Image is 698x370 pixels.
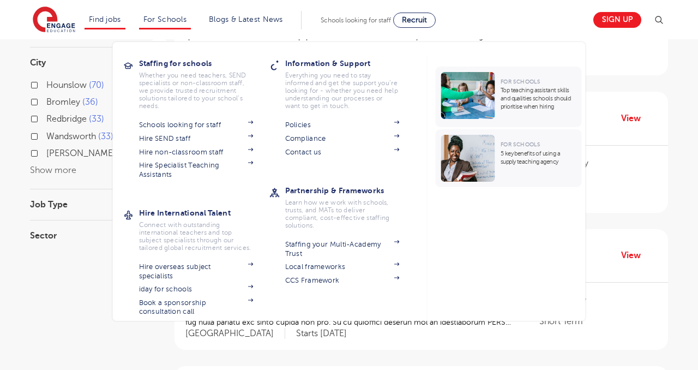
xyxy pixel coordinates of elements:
[98,132,113,141] span: 33
[139,71,254,110] p: Whether you need teachers, SEND specialists or non-classroom staff, we provide trusted recruitmen...
[139,161,254,179] a: Hire Specialist Teaching Assistants
[285,262,400,271] a: Local frameworks
[402,16,427,24] span: Recruit
[46,97,53,104] input: Bromley 36
[501,141,540,147] span: For Schools
[30,200,150,209] h3: Job Type
[436,67,585,127] a: For SchoolsTop teaching assistant skills and qualities schools should prioritise when hiring
[539,315,657,328] p: Short Term
[539,157,657,170] p: £175 per day
[621,111,649,126] a: View
[139,148,254,157] a: Hire non-classroom staff
[139,221,254,252] p: Connect with outstanding international teachers and top subject specialists through our tailored ...
[46,97,80,107] span: Bromley
[285,183,416,229] a: Partnership & FrameworksLearn how we work with schools, trusts, and MATs to deliver compliant, co...
[139,121,254,129] a: Schools looking for staff
[46,114,53,121] input: Redbridge 33
[30,231,150,240] h3: Sector
[46,132,53,139] input: Wandsworth 33
[46,114,87,124] span: Redbridge
[285,56,416,110] a: Information & SupportEverything you need to stay informed and get the support you’re looking for ...
[139,56,270,110] a: Staffing for schoolsWhether you need teachers, SEND specialists or non-classroom staff, we provid...
[30,165,76,175] button: Show more
[89,80,104,90] span: 70
[46,80,53,87] input: Hounslow 70
[33,7,75,34] img: Engage Education
[82,97,98,107] span: 36
[46,132,96,141] span: Wandsworth
[46,80,87,90] span: Hounslow
[539,294,657,307] p: £90 per day
[30,58,150,67] h3: City
[46,148,116,158] span: [PERSON_NAME]
[139,285,254,294] a: iday for schools
[209,15,283,23] a: Blogs & Latest News
[501,150,576,166] p: 5 key benefits of using a supply teaching agency
[139,299,254,317] a: Book a sponsorship consultation call
[393,13,436,28] a: Recruit
[89,15,121,23] a: Find jobs
[593,12,641,28] a: Sign up
[139,205,270,252] a: Hire International TalentConnect with outstanding international teachers and top subject speciali...
[621,248,649,262] a: View
[139,56,270,71] h3: Staffing for schools
[46,148,53,156] input: [PERSON_NAME] 31
[285,276,400,285] a: CCS Framework
[185,328,285,339] span: [GEOGRAPHIC_DATA]
[139,262,254,281] a: Hire overseas subject specialists
[139,205,270,220] h3: Hire International Talent
[539,178,657,191] p: Long Term
[539,40,657,53] p: Long Term
[501,86,576,111] p: Top teaching assistant skills and qualities schools should prioritise when hiring
[143,15,186,23] a: For Schools
[285,121,400,129] a: Policies
[285,71,400,110] p: Everything you need to stay informed and get the support you’re looking for - whether you need he...
[285,134,400,143] a: Compliance
[296,328,347,339] p: Starts [DATE]
[285,240,400,258] a: Staffing your Multi-Academy Trust
[285,199,400,229] p: Learn how we work with schools, trusts, and MATs to deliver compliant, cost-effective staffing so...
[501,79,540,85] span: For Schools
[285,148,400,157] a: Contact us
[285,56,416,71] h3: Information & Support
[89,114,104,124] span: 33
[139,134,254,143] a: Hire SEND staff
[321,16,391,24] span: Schools looking for staff
[436,129,585,187] a: For Schools5 key benefits of using a supply teaching agency
[285,183,416,198] h3: Partnership & Frameworks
